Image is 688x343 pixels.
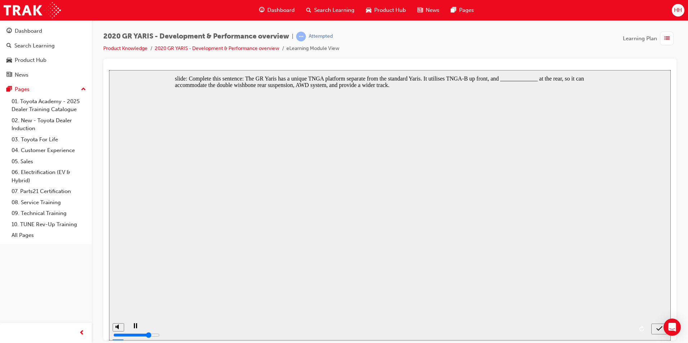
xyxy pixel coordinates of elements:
nav: slide navigation [542,247,558,270]
div: Attempted [309,33,333,40]
span: guage-icon [6,28,12,35]
span: Learning Plan [623,35,657,43]
button: submit [542,253,558,264]
a: guage-iconDashboard [253,3,300,18]
button: replay [528,253,539,264]
a: Dashboard [3,24,89,38]
a: 07. Parts21 Certification [9,186,89,197]
button: volume [4,253,15,261]
span: pages-icon [451,6,456,15]
div: misc controls [4,247,14,270]
a: 05. Sales [9,156,89,167]
span: up-icon [81,85,86,94]
a: 10. TUNE Rev-Up Training [9,219,89,230]
a: 2020 GR YARIS - Development & Performance overview [155,45,279,51]
div: Open Intercom Messenger [664,319,681,336]
button: DashboardSearch LearningProduct HubNews [3,23,89,83]
div: News [15,71,28,79]
div: Product Hub [15,56,46,64]
button: HH [672,4,684,17]
a: pages-iconPages [445,3,480,18]
span: guage-icon [259,6,264,15]
a: All Pages [9,230,89,241]
button: Pages [3,83,89,96]
span: 2020 GR YARIS - Development & Performance overview [103,32,289,41]
a: Product Knowledge [103,45,148,51]
span: HH [674,6,682,14]
div: Dashboard [15,27,42,35]
span: Product Hub [374,6,406,14]
a: search-iconSearch Learning [300,3,360,18]
span: Pages [459,6,474,14]
span: car-icon [366,6,371,15]
a: 02. New - Toyota Dealer Induction [9,115,89,134]
div: Pages [15,85,30,93]
a: 01. Toyota Academy - 2025 Dealer Training Catalogue [9,96,89,115]
a: Product Hub [3,54,89,67]
span: News [426,6,439,14]
button: play/pause [18,253,30,265]
a: news-iconNews [412,3,445,18]
span: Search Learning [314,6,354,14]
span: Dashboard [267,6,295,14]
span: news-icon [6,72,12,78]
a: 04. Customer Experience [9,145,89,156]
a: 08. Service Training [9,197,89,208]
button: Learning Plan [623,32,676,45]
a: car-iconProduct Hub [360,3,412,18]
span: search-icon [306,6,311,15]
a: News [3,68,89,82]
span: | [292,32,293,41]
a: Search Learning [3,39,89,52]
span: news-icon [417,6,423,15]
li: eLearning Module View [286,45,339,53]
input: volume [4,262,51,268]
span: search-icon [6,43,12,49]
div: Search Learning [14,42,55,50]
a: 06. Electrification (EV & Hybrid) [9,167,89,186]
span: car-icon [6,57,12,64]
span: pages-icon [6,86,12,93]
span: learningRecordVerb_ATTEMPT-icon [296,32,306,41]
span: prev-icon [79,329,85,338]
span: list-icon [664,34,670,43]
div: playback controls [18,247,539,270]
img: Trak [4,2,61,18]
a: 09. Technical Training [9,208,89,219]
a: 03. Toyota For Life [9,134,89,145]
